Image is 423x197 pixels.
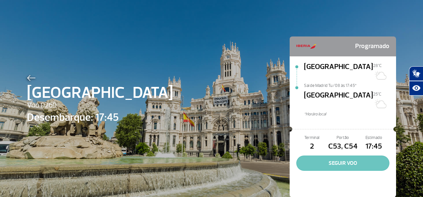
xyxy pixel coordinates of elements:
[355,40,389,53] span: Programado
[409,66,423,81] button: Abrir tradutor de língua de sinais.
[296,141,327,152] span: 2
[409,66,423,96] div: Plugin de acessibilidade da Hand Talk.
[304,83,396,87] span: Sai de Madrid Tu/08 às 17:45*
[27,81,173,105] span: [GEOGRAPHIC_DATA]
[296,156,389,171] button: SEGUIR VOO
[296,135,327,141] span: Terminal
[373,69,386,82] img: Sol com algumas nuvens
[358,141,389,152] span: 17:45
[304,61,373,83] span: [GEOGRAPHIC_DATA]
[358,135,389,141] span: Estimado
[27,100,173,111] span: Voo 0269
[327,135,358,141] span: Portão
[27,109,173,125] span: Desembarque: 17:45
[304,111,396,117] span: *Horáro local
[304,90,373,111] span: [GEOGRAPHIC_DATA]
[373,92,381,97] span: 25°C
[373,97,386,110] img: Sol com muitas nuvens
[373,63,382,68] span: 28°C
[327,141,358,152] span: C53, C54
[409,81,423,96] button: Abrir recursos assistivos.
